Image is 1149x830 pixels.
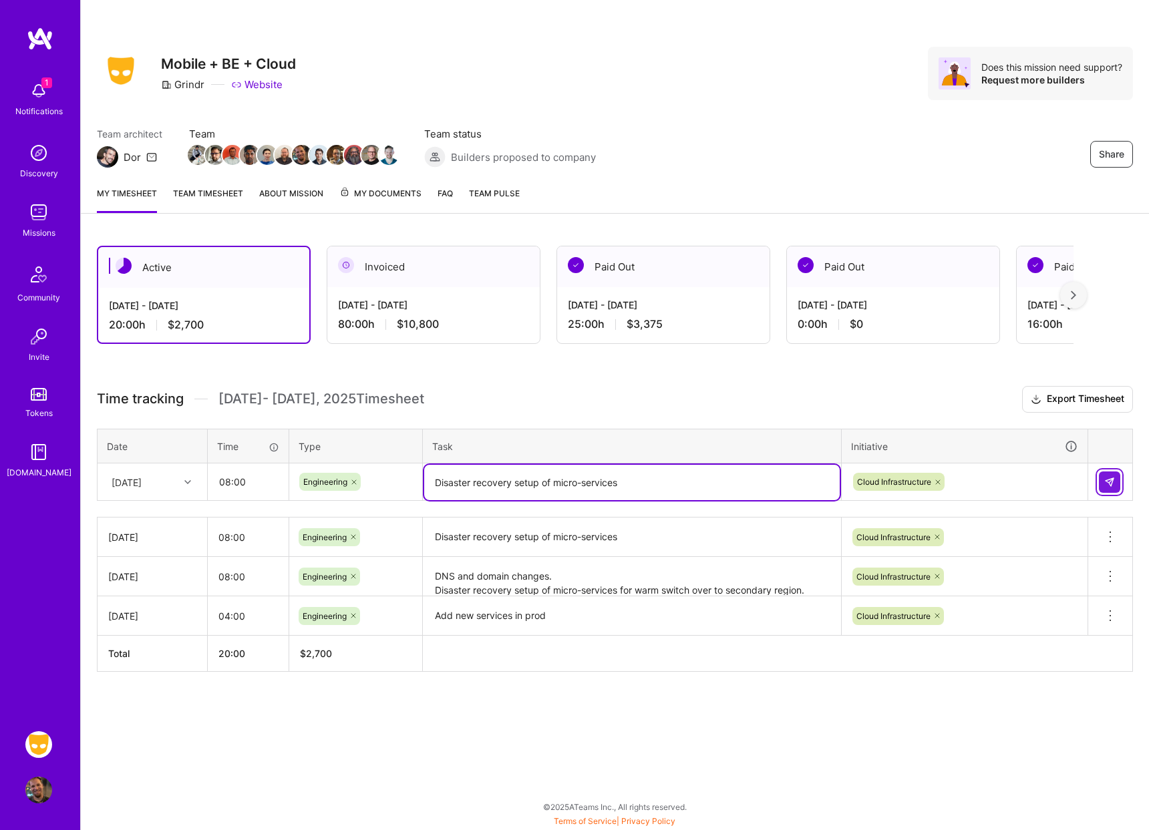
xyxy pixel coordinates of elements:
[300,648,332,659] span: $ 2,700
[311,144,328,166] a: Team Member Avatar
[939,57,971,89] img: Avatar
[568,298,759,312] div: [DATE] - [DATE]
[621,816,675,826] a: Privacy Policy
[303,477,347,487] span: Engineering
[379,145,399,165] img: Team Member Avatar
[112,475,142,489] div: [DATE]
[339,186,422,213] a: My Documents
[1031,393,1041,407] i: icon Download
[97,391,184,407] span: Time tracking
[1104,477,1115,487] img: Submit
[23,258,55,290] img: Community
[424,558,840,595] textarea: DNS and domain changes. Disaster recovery setup of micro-services for warm switch over to seconda...
[23,226,55,240] div: Missions
[1071,290,1076,300] img: right
[97,53,145,89] img: Company Logo
[380,144,397,166] a: Team Member Avatar
[25,199,52,226] img: teamwork
[173,186,243,213] a: Team timesheet
[97,146,118,168] img: Team Architect
[554,816,675,826] span: |
[161,55,296,72] h3: Mobile + BE + Cloud
[423,429,842,463] th: Task
[328,144,345,166] a: Team Member Avatar
[557,246,770,287] div: Paid Out
[259,144,276,166] a: Team Member Avatar
[22,731,55,758] a: Grindr: Mobile + BE + Cloud
[276,144,293,166] a: Team Member Avatar
[208,598,289,634] input: HH:MM
[798,257,814,273] img: Paid Out
[116,258,132,274] img: Active
[1099,148,1124,161] span: Share
[31,388,47,401] img: tokens
[568,317,759,331] div: 25:00 h
[851,439,1078,454] div: Initiative
[981,61,1122,73] div: Does this mission need support?
[41,77,52,88] span: 1
[424,127,596,141] span: Team status
[188,145,208,165] img: Team Member Avatar
[25,731,52,758] img: Grindr: Mobile + BE + Cloud
[208,636,289,672] th: 20:00
[1022,386,1133,413] button: Export Timesheet
[309,145,329,165] img: Team Member Avatar
[338,298,529,312] div: [DATE] - [DATE]
[208,520,289,555] input: HH:MM
[469,186,520,213] a: Team Pulse
[217,439,279,453] div: Time
[222,145,242,165] img: Team Member Avatar
[25,777,52,803] img: User Avatar
[361,145,381,165] img: Team Member Avatar
[98,247,309,288] div: Active
[438,186,453,213] a: FAQ
[292,145,312,165] img: Team Member Avatar
[397,317,439,331] span: $10,800
[109,298,299,313] div: [DATE] - [DATE]
[259,186,323,213] a: About Mission
[339,186,422,201] span: My Documents
[205,145,225,165] img: Team Member Avatar
[303,572,347,582] span: Engineering
[451,150,596,164] span: Builders proposed to company
[338,257,354,273] img: Invoiced
[798,298,989,312] div: [DATE] - [DATE]
[20,166,58,180] div: Discovery
[568,257,584,273] img: Paid Out
[98,636,208,672] th: Total
[327,246,540,287] div: Invoiced
[25,77,52,104] img: bell
[798,317,989,331] div: 0:00 h
[424,465,840,500] textarea: Disaster recovery setup of micro-services
[25,140,52,166] img: discovery
[327,145,347,165] img: Team Member Avatar
[240,145,260,165] img: Team Member Avatar
[15,104,63,118] div: Notifications
[108,530,196,544] div: [DATE]
[850,317,863,331] span: $0
[25,439,52,465] img: guide book
[97,127,162,141] span: Team architect
[224,144,241,166] a: Team Member Avatar
[161,79,172,90] i: icon CompanyGray
[424,146,446,168] img: Builders proposed to company
[208,464,288,499] input: HH:MM
[981,73,1122,86] div: Request more builders
[168,318,204,332] span: $2,700
[161,77,204,91] div: Grindr
[303,611,347,621] span: Engineering
[787,246,999,287] div: Paid Out
[80,790,1149,823] div: © 2025 ATeams Inc., All rights reserved.
[231,77,283,91] a: Website
[257,145,277,165] img: Team Member Avatar
[208,559,289,594] input: HH:MM
[22,777,55,803] a: User Avatar
[241,144,259,166] a: Team Member Avatar
[98,429,208,463] th: Date
[856,532,931,542] span: Cloud Infrastructure
[303,532,347,542] span: Engineering
[97,186,157,213] a: My timesheet
[189,144,206,166] a: Team Member Avatar
[293,144,311,166] a: Team Member Avatar
[1099,471,1122,493] div: null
